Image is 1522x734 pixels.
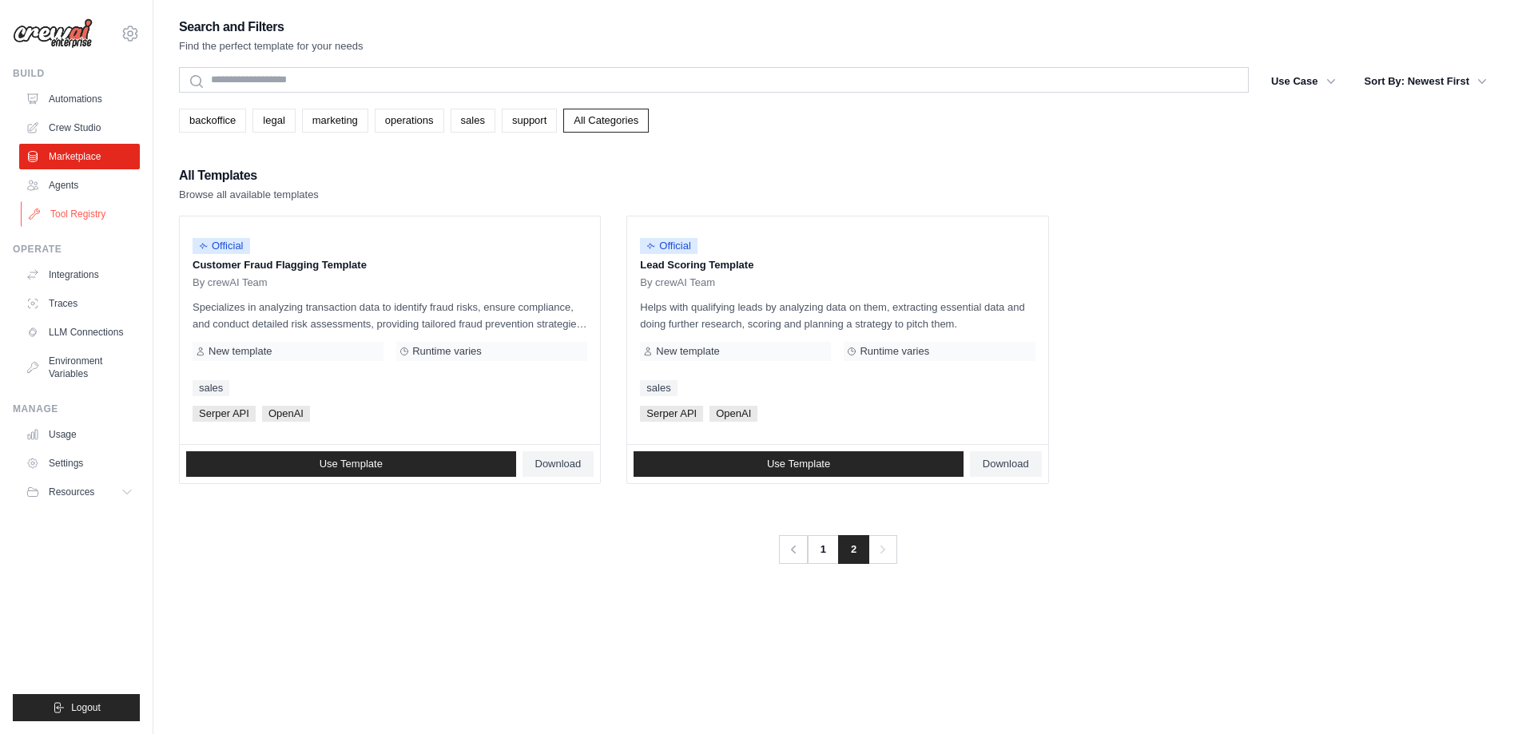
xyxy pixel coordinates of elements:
[19,262,140,288] a: Integrations
[375,109,444,133] a: operations
[19,479,140,505] button: Resources
[179,16,364,38] h2: Search and Filters
[13,67,140,80] div: Build
[451,109,495,133] a: sales
[262,406,310,422] span: OpenAI
[983,458,1029,470] span: Download
[640,238,697,254] span: Official
[640,299,1035,332] p: Helps with qualifying leads by analyzing data on them, extracting essential data and doing furthe...
[767,458,830,470] span: Use Template
[179,109,246,133] a: backoffice
[640,276,715,289] span: By crewAI Team
[71,701,101,714] span: Logout
[778,535,897,564] nav: Pagination
[19,173,140,198] a: Agents
[193,299,587,332] p: Specializes in analyzing transaction data to identify fraud risks, ensure compliance, and conduct...
[640,406,703,422] span: Serper API
[860,345,929,358] span: Runtime varies
[13,18,93,49] img: Logo
[1262,67,1345,96] button: Use Case
[252,109,295,133] a: legal
[1355,67,1496,96] button: Sort By: Newest First
[193,238,250,254] span: Official
[13,694,140,721] button: Logout
[563,109,649,133] a: All Categories
[502,109,557,133] a: support
[19,291,140,316] a: Traces
[13,403,140,415] div: Manage
[186,451,516,477] a: Use Template
[13,243,140,256] div: Operate
[656,345,719,358] span: New template
[209,345,272,358] span: New template
[19,319,140,345] a: LLM Connections
[19,86,140,112] a: Automations
[320,458,383,470] span: Use Template
[640,257,1035,273] p: Lead Scoring Template
[412,345,482,358] span: Runtime varies
[179,165,319,187] h2: All Templates
[640,380,677,396] a: sales
[193,380,229,396] a: sales
[523,451,594,477] a: Download
[19,144,140,169] a: Marketplace
[838,535,869,564] span: 2
[193,276,268,289] span: By crewAI Team
[19,348,140,387] a: Environment Variables
[302,109,368,133] a: marketing
[970,451,1042,477] a: Download
[21,201,141,227] a: Tool Registry
[193,257,587,273] p: Customer Fraud Flagging Template
[19,115,140,141] a: Crew Studio
[535,458,582,470] span: Download
[807,535,839,564] a: 1
[49,486,94,498] span: Resources
[19,422,140,447] a: Usage
[634,451,964,477] a: Use Template
[709,406,757,422] span: OpenAI
[19,450,140,476] a: Settings
[179,38,364,54] p: Find the perfect template for your needs
[179,187,319,203] p: Browse all available templates
[193,406,256,422] span: Serper API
